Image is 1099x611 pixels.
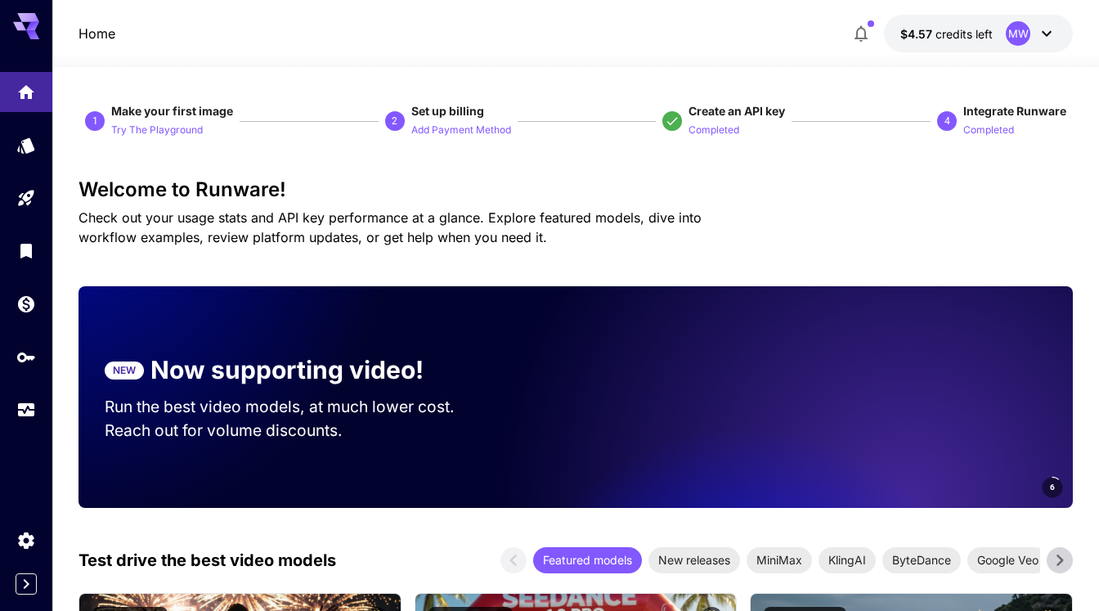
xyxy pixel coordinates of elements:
[689,119,739,139] button: Completed
[111,123,203,138] p: Try The Playground
[967,551,1048,568] span: Google Veo
[16,188,36,209] div: Playground
[819,547,876,573] div: KlingAI
[16,530,36,550] div: Settings
[16,573,37,595] button: Expand sidebar
[111,119,203,139] button: Try The Playground
[1006,21,1030,46] div: MW
[105,395,486,419] p: Run the best video models, at much lower cost.
[648,551,740,568] span: New releases
[967,547,1048,573] div: Google Veo
[900,25,993,43] div: $4.57139
[78,178,1073,201] h3: Welcome to Runware!
[882,551,961,568] span: ByteDance
[78,209,702,245] span: Check out your usage stats and API key performance at a glance. Explore featured models, dive int...
[963,123,1014,138] p: Completed
[689,123,739,138] p: Completed
[105,419,486,443] p: Reach out for volume discounts.
[411,104,484,118] span: Set up billing
[92,114,98,128] p: 1
[78,24,115,43] nav: breadcrumb
[16,294,36,314] div: Wallet
[882,547,961,573] div: ByteDance
[113,363,136,378] p: NEW
[747,551,812,568] span: MiniMax
[16,135,36,155] div: Models
[533,547,642,573] div: Featured models
[900,27,935,41] span: $4.57
[533,551,642,568] span: Featured models
[884,15,1073,52] button: $4.57139MW
[944,114,950,128] p: 4
[78,548,336,573] p: Test drive the best video models
[392,114,397,128] p: 2
[963,119,1014,139] button: Completed
[111,104,233,118] span: Make your first image
[689,104,785,118] span: Create an API key
[963,104,1066,118] span: Integrate Runware
[411,123,511,138] p: Add Payment Method
[150,352,424,389] p: Now supporting video!
[747,547,812,573] div: MiniMax
[78,24,115,43] a: Home
[16,347,36,367] div: API Keys
[648,547,740,573] div: New releases
[16,240,36,261] div: Library
[411,119,511,139] button: Add Payment Method
[935,27,993,41] span: credits left
[16,400,36,420] div: Usage
[16,82,36,102] div: Home
[819,551,876,568] span: KlingAI
[1050,481,1055,493] span: 6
